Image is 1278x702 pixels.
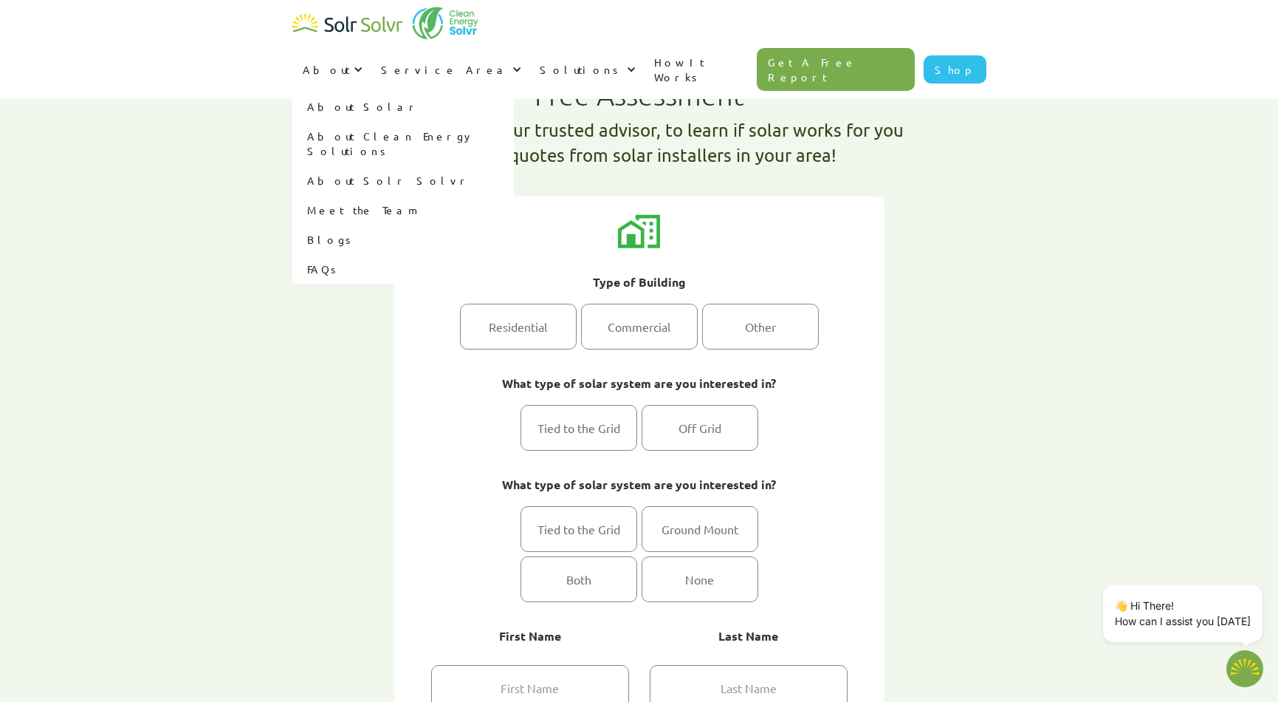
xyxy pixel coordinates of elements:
[292,166,514,195] a: About Solr Solvr
[1226,650,1263,687] button: Open chatbot widget
[362,117,917,167] h1: Use Solr Solvr, your trusted advisor, to learn if solar works for you and get quotes from solar i...
[292,195,514,225] a: Meet the Team
[650,626,848,647] label: Last Name
[431,373,848,394] label: What type of solar system are you interested in?
[644,40,757,99] a: How It Works
[431,626,629,647] label: First Name
[431,272,848,293] label: Type of Building
[292,47,371,92] div: About
[292,225,514,254] a: Blogs
[292,92,514,121] a: About Solar
[540,62,623,77] div: Solutions
[529,47,644,92] div: Solutions
[1226,650,1263,687] img: 1702586718.png
[292,254,514,284] a: FAQs
[371,47,529,92] div: Service Area
[431,474,848,495] label: What type of solar system are you interested in?
[757,48,915,91] a: Get A Free Report
[924,55,986,84] a: Shop
[292,92,514,284] nav: About
[1115,598,1251,629] p: 👋 Hi There! How can I assist you [DATE]
[303,62,350,77] div: About
[381,62,509,77] div: Service Area
[292,121,514,166] a: About Clean Energy Solutions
